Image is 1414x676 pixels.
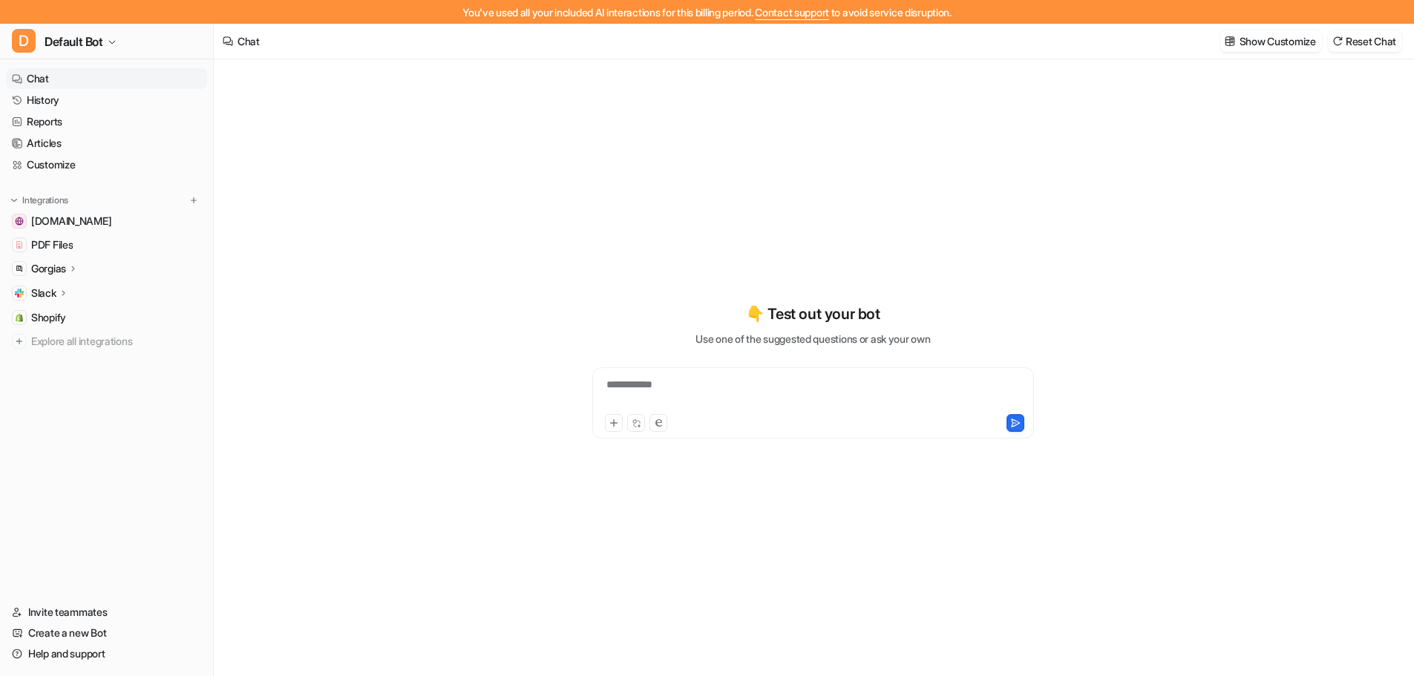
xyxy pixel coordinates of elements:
[6,193,73,208] button: Integrations
[6,90,207,111] a: History
[6,602,207,623] a: Invite teammates
[6,68,207,89] a: Chat
[695,331,930,347] p: Use one of the suggested questions or ask your own
[15,264,24,273] img: Gorgias
[6,111,207,132] a: Reports
[6,643,207,664] a: Help and support
[31,214,111,229] span: [DOMAIN_NAME]
[15,289,24,298] img: Slack
[31,310,66,325] span: Shopify
[31,261,66,276] p: Gorgias
[1220,30,1322,52] button: Show Customize
[1240,33,1316,49] p: Show Customize
[6,331,207,352] a: Explore all integrations
[189,195,199,206] img: menu_add.svg
[15,217,24,226] img: help.years.com
[31,237,73,252] span: PDF Files
[12,334,27,349] img: explore all integrations
[45,31,103,52] span: Default Bot
[1225,36,1235,47] img: customize
[6,154,207,175] a: Customize
[6,234,207,255] a: PDF FilesPDF Files
[6,307,207,328] a: ShopifyShopify
[6,211,207,232] a: help.years.com[DOMAIN_NAME]
[15,240,24,249] img: PDF Files
[31,286,56,301] p: Slack
[12,29,36,53] span: D
[9,195,19,206] img: expand menu
[746,303,880,325] p: 👇 Test out your bot
[6,623,207,643] a: Create a new Bot
[31,329,201,353] span: Explore all integrations
[6,133,207,154] a: Articles
[22,194,68,206] p: Integrations
[1328,30,1402,52] button: Reset Chat
[755,6,829,19] span: Contact support
[238,33,260,49] div: Chat
[1332,36,1343,47] img: reset
[15,313,24,322] img: Shopify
